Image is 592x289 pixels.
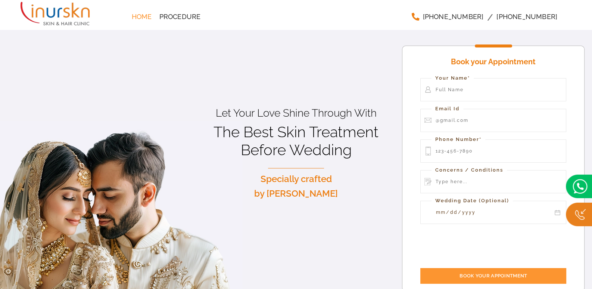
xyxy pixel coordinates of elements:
[155,9,204,24] a: Procedure
[420,268,567,284] input: Book your Appointment
[496,13,557,20] span: [PHONE_NUMBER]
[431,136,485,144] label: Phone Number*
[128,9,156,24] a: Home
[420,55,567,71] h4: Book your Appointment
[423,13,483,20] span: [PHONE_NUMBER]
[132,13,152,20] span: Home
[566,203,592,226] img: Callc.png
[431,166,507,174] label: Concerns / Conditions
[431,74,474,82] label: Your Name*
[420,109,567,132] input: @gmail.com
[408,9,487,24] a: [PHONE_NUMBER]
[566,175,592,198] img: bridal.png
[203,123,389,159] h1: The Best Skin Treatment Before Wedding
[420,78,567,101] input: Full Name
[203,172,389,201] p: Specially crafted by [PERSON_NAME]
[431,105,463,113] label: Email Id
[159,13,200,20] span: Procedure
[493,9,561,24] a: [PHONE_NUMBER]
[203,107,389,120] p: Let Your Love Shine Through With
[420,139,567,163] input: 123-456-7890
[431,197,513,205] label: Wedding Date (Optional)
[420,170,567,193] input: Type here...
[420,231,534,261] iframe: reCAPTCHA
